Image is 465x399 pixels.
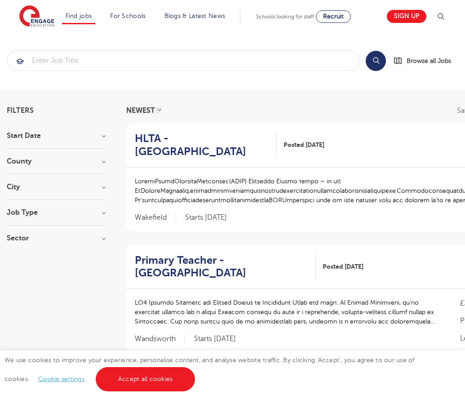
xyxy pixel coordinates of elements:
input: Submit [7,51,359,71]
span: Recruit [323,13,344,20]
h3: County [7,158,106,165]
p: LO4 Ipsumdo Sitametc adi Elitsed Doeius te Incididunt Utlab etd magn: Al Enimad Minimveni, qu’no ... [135,298,442,326]
span: Browse all Jobs [407,56,451,66]
h3: Job Type [7,209,106,216]
img: Engage Education [19,5,54,28]
h3: Start Date [7,132,106,139]
a: Cookie settings [38,376,84,382]
h3: City [7,183,106,191]
a: Browse all Jobs [393,56,458,66]
p: Starts [DATE] [194,334,236,344]
a: Sign up [387,10,426,23]
h3: Sector [7,235,106,242]
a: Blogs & Latest News [164,13,226,19]
span: Schools looking for staff [256,13,314,20]
span: Posted [DATE] [323,262,363,271]
span: We use cookies to improve your experience, personalise content, and analyse website traffic. By c... [4,357,415,382]
span: Wandsworth [135,334,185,344]
a: Recruit [316,10,351,23]
a: HLTA - [GEOGRAPHIC_DATA] [135,132,277,158]
span: Filters [7,107,34,114]
a: Find jobs [66,13,92,19]
a: Primary Teacher - [GEOGRAPHIC_DATA] [135,254,316,280]
h2: HLTA - [GEOGRAPHIC_DATA] [135,132,270,158]
p: Starts [DATE] [185,213,227,222]
button: Search [366,51,386,71]
h2: Primary Teacher - [GEOGRAPHIC_DATA] [135,254,309,280]
div: Submit [7,50,359,71]
a: For Schools [110,13,146,19]
span: Posted [DATE] [283,140,324,150]
span: Wakefield [135,213,176,222]
a: Accept all cookies [96,367,195,391]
